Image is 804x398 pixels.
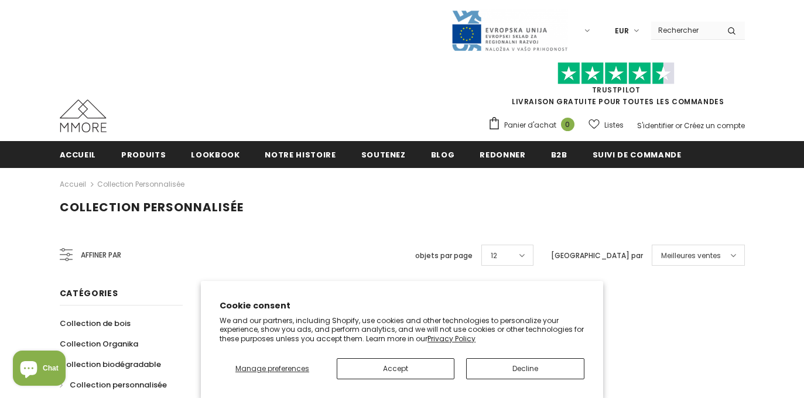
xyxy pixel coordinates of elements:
a: Collection personnalisée [60,375,167,395]
img: Faites confiance aux étoiles pilotes [557,62,675,85]
span: Collection personnalisée [70,379,167,390]
a: Produits [121,141,166,167]
span: Collection personnalisée [60,199,244,215]
span: Lookbook [191,149,240,160]
span: Notre histoire [265,149,336,160]
span: 12 [491,250,497,262]
span: Panier d'achat [504,119,556,131]
p: We and our partners, including Shopify, use cookies and other technologies to personalize your ex... [220,316,584,344]
a: Blog [431,141,455,167]
a: Suivi de commande [593,141,682,167]
a: Collection de bois [60,313,131,334]
span: LIVRAISON GRATUITE POUR TOUTES LES COMMANDES [488,67,745,107]
a: Collection personnalisée [97,179,184,189]
button: Manage preferences [220,358,324,379]
a: TrustPilot [592,85,641,95]
span: Collection de bois [60,318,131,329]
a: soutenez [361,141,406,167]
span: Suivi de commande [593,149,682,160]
span: soutenez [361,149,406,160]
a: Collection Organika [60,334,138,354]
span: or [675,121,682,131]
a: Accueil [60,141,97,167]
span: Collection Organika [60,338,138,349]
a: Listes [589,115,624,135]
span: Meilleures ventes [661,250,721,262]
inbox-online-store-chat: Shopify online store chat [9,351,69,389]
a: Redonner [480,141,525,167]
span: EUR [615,25,629,37]
span: Manage preferences [235,363,309,373]
a: Lookbook [191,141,240,167]
a: Panier d'achat 0 [488,116,580,134]
span: Collection biodégradable [60,359,161,370]
a: B2B [551,141,567,167]
img: Cas MMORE [60,99,107,132]
span: Catégories [60,287,118,299]
span: Affiner par [81,249,121,262]
a: Privacy Policy [427,334,475,344]
a: Créez un compte [684,121,745,131]
a: S'identifier [637,121,673,131]
label: [GEOGRAPHIC_DATA] par [551,250,643,262]
label: objets par page [415,250,473,262]
span: Redonner [480,149,525,160]
button: Accept [337,358,455,379]
h2: Cookie consent [220,300,584,312]
span: B2B [551,149,567,160]
span: Listes [604,119,624,131]
img: Javni Razpis [451,9,568,52]
a: Accueil [60,177,86,191]
a: Notre histoire [265,141,336,167]
input: Search Site [651,22,719,39]
span: Produits [121,149,166,160]
a: Collection biodégradable [60,354,161,375]
span: Blog [431,149,455,160]
span: 0 [561,118,574,131]
a: Javni Razpis [451,25,568,35]
span: Accueil [60,149,97,160]
button: Decline [466,358,584,379]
